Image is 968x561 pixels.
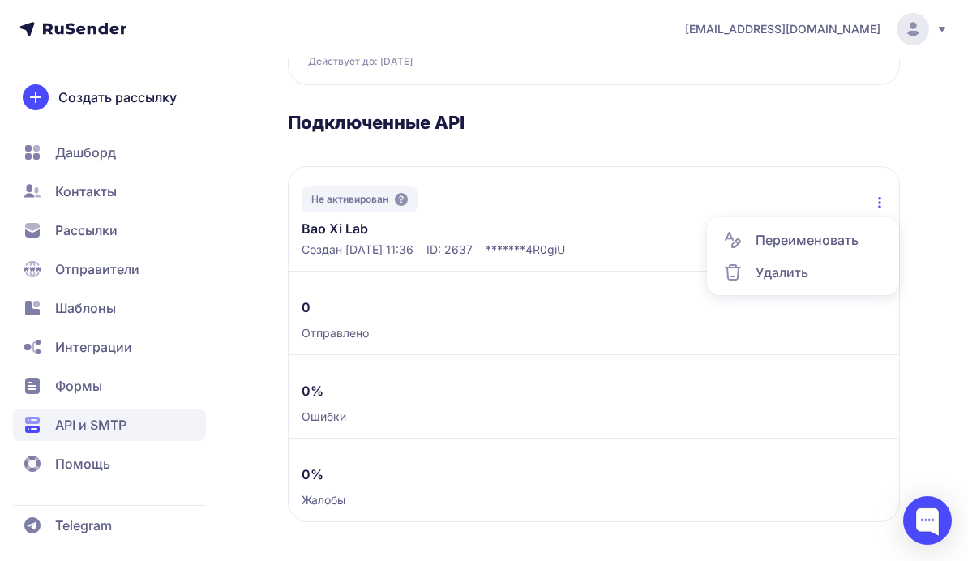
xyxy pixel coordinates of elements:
span: ID: 2637 [426,242,473,258]
span: Отправлено [302,325,369,341]
span: 0% [302,465,323,484]
a: Bao Xi Lab [302,219,553,238]
span: Помощь [55,454,110,473]
span: Шаблоны [55,298,116,318]
span: Telegram [55,516,112,535]
span: [EMAIL_ADDRESS][DOMAIN_NAME] [685,21,880,37]
span: Переименовать [756,230,859,250]
span: Создать рассылку [58,88,177,107]
span: 0 [302,298,311,317]
span: 4R0giU [525,242,565,258]
h3: Подключенные API [288,111,900,134]
span: Жалобы [302,492,345,508]
span: 0% [302,381,323,400]
span: Удалить [756,263,808,282]
span: API и SMTP [55,415,126,435]
span: Контакты [55,182,117,201]
span: Не активирован [311,193,388,206]
span: Формы [55,376,102,396]
span: Отправители [55,259,139,279]
span: Действует до: [DATE] [308,55,413,68]
span: Интеграции [55,337,132,357]
span: Дашборд [55,143,116,162]
span: Создан [DATE] 11:36 [302,242,413,258]
span: Рассылки [55,221,118,240]
span: Ошибки [302,409,346,425]
a: Telegram [13,509,206,542]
